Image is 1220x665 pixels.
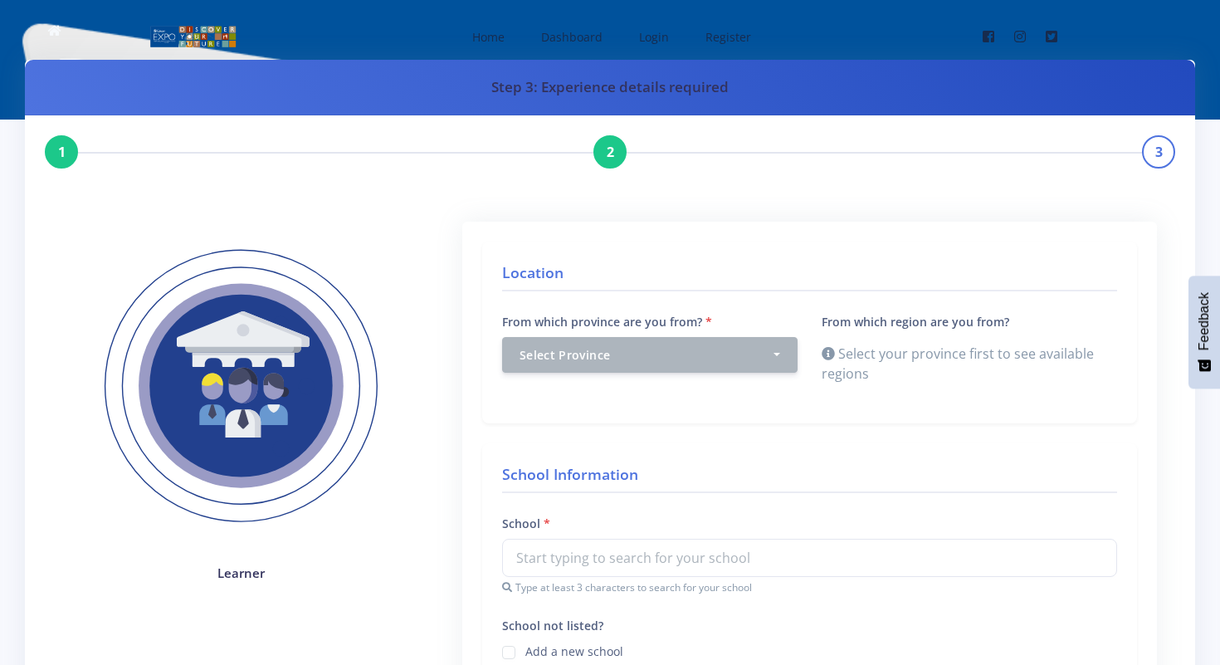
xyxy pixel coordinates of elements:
[622,15,682,59] a: Login
[45,135,78,169] div: 1
[639,29,669,45] span: Login
[76,222,406,551] img: Learner
[689,15,764,59] a: Register
[705,29,751,45] span: Register
[456,15,518,59] a: Home
[520,346,770,364] div: Select Province
[541,29,603,45] span: Dashboard
[472,29,505,45] span: Home
[525,15,616,59] a: Dashboard
[502,617,603,634] label: School not listed?
[76,564,406,583] h4: Learner
[502,580,1117,595] small: Type at least 3 characters to search for your school
[502,337,798,373] button: Select Province
[822,313,1009,330] label: From which region are you from?
[1142,135,1175,169] div: 3
[149,24,237,49] img: logo01.png
[502,463,1117,493] h4: School Information
[1188,276,1220,389] button: Feedback - Show survey
[525,643,623,656] label: Add a new school
[593,135,627,169] div: 2
[502,539,1117,577] input: Start typing to search for your school
[502,515,550,532] label: School
[822,344,1117,384] div: Select your province first to see available regions
[45,76,1175,98] h3: Step 3: Experience details required
[502,313,712,330] label: From which province are you from?
[1197,292,1212,350] span: Feedback
[502,262,1117,291] h4: Location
